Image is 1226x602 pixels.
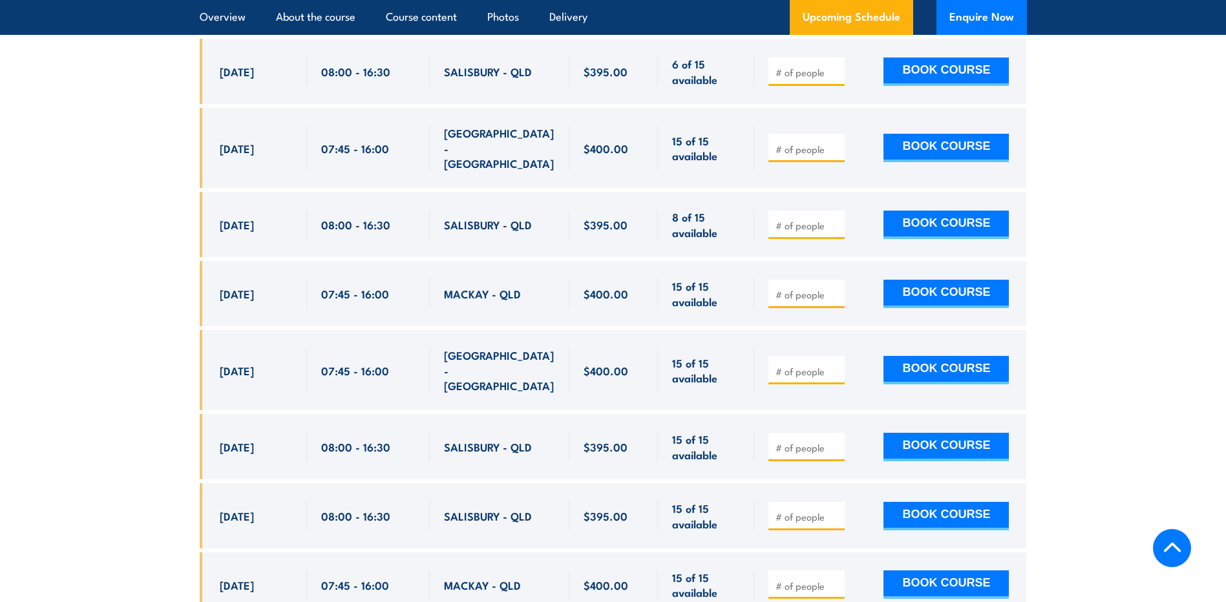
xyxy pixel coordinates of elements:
[321,141,389,156] span: 07:45 - 16:00
[883,433,1009,461] button: BOOK COURSE
[220,363,254,378] span: [DATE]
[883,280,1009,308] button: BOOK COURSE
[321,286,389,301] span: 07:45 - 16:00
[672,431,740,462] span: 15 of 15 available
[220,217,254,232] span: [DATE]
[776,66,840,79] input: # of people
[584,217,628,232] span: $395.00
[672,133,740,163] span: 15 of 15 available
[444,125,555,171] span: [GEOGRAPHIC_DATA] - [GEOGRAPHIC_DATA]
[321,217,390,232] span: 08:00 - 16:30
[584,141,628,156] span: $400.00
[444,217,532,232] span: SALISBURY - QLD
[444,508,532,523] span: SALISBURY - QLD
[321,363,389,378] span: 07:45 - 16:00
[883,570,1009,599] button: BOOK COURSE
[444,577,521,592] span: MACKAY - QLD
[584,363,628,378] span: $400.00
[776,365,840,378] input: # of people
[321,439,390,454] span: 08:00 - 16:30
[883,502,1009,530] button: BOOK COURSE
[672,56,740,87] span: 6 of 15 available
[776,143,840,156] input: # of people
[672,278,740,309] span: 15 of 15 available
[883,134,1009,162] button: BOOK COURSE
[584,64,628,79] span: $395.00
[776,219,840,232] input: # of people
[584,508,628,523] span: $395.00
[444,348,555,393] span: [GEOGRAPHIC_DATA] - [GEOGRAPHIC_DATA]
[321,577,389,592] span: 07:45 - 16:00
[776,579,840,592] input: # of people
[220,577,254,592] span: [DATE]
[776,510,840,523] input: # of people
[672,209,740,240] span: 8 of 15 available
[220,508,254,523] span: [DATE]
[883,57,1009,86] button: BOOK COURSE
[444,64,532,79] span: SALISBURY - QLD
[776,441,840,454] input: # of people
[444,439,532,454] span: SALISBURY - QLD
[883,356,1009,384] button: BOOK COURSE
[883,211,1009,239] button: BOOK COURSE
[220,439,254,454] span: [DATE]
[220,64,254,79] span: [DATE]
[220,286,254,301] span: [DATE]
[672,355,740,386] span: 15 of 15 available
[220,141,254,156] span: [DATE]
[584,439,628,454] span: $395.00
[672,570,740,600] span: 15 of 15 available
[444,286,521,301] span: MACKAY - QLD
[321,508,390,523] span: 08:00 - 16:30
[584,286,628,301] span: $400.00
[672,501,740,531] span: 15 of 15 available
[776,288,840,301] input: # of people
[584,577,628,592] span: $400.00
[321,64,390,79] span: 08:00 - 16:30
